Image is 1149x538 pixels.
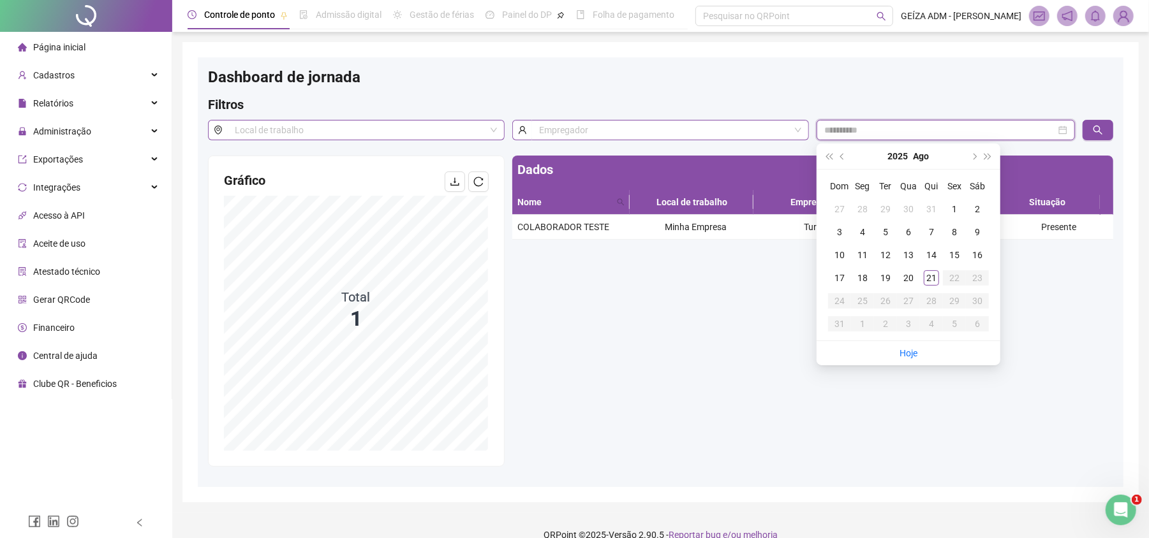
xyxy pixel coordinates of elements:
td: 2025-08-25 [851,289,874,312]
span: Página inicial [33,42,85,52]
span: environment [208,120,228,140]
span: Dados [517,162,553,177]
div: 30 [901,201,916,217]
span: Exportações [33,154,83,164]
span: pushpin [557,11,565,19]
td: 2025-07-30 [897,198,920,221]
span: facebook [28,515,41,528]
span: Controle de ponto [204,10,275,20]
div: 14 [924,247,939,263]
span: COLABORADOR TESTE [517,222,609,232]
div: 11 [855,247,870,263]
span: api [18,211,27,220]
span: Atestado técnico [33,266,100,277]
span: export [18,155,27,164]
span: sync [18,183,27,192]
td: 2025-08-09 [966,221,989,244]
button: year panel [888,143,908,169]
td: Presente [1005,215,1113,240]
td: 2025-08-08 [943,221,966,244]
div: 1 [855,316,870,331]
span: Clube QR - Beneficios [33,379,117,389]
span: lock [18,127,27,136]
td: 2025-08-21 [920,266,943,289]
span: dashboard [486,10,494,19]
td: 2025-07-28 [851,198,874,221]
img: 29244 [1114,6,1133,25]
div: 2 [878,316,893,331]
div: 6 [901,224,916,240]
td: 2025-08-10 [828,244,851,266]
div: 17 [832,270,847,286]
span: Relatórios [33,98,73,108]
span: file-done [299,10,308,19]
span: clock-circle [188,10,196,19]
div: 18 [855,270,870,286]
div: 9 [970,224,985,240]
span: search [877,11,886,21]
span: notification [1062,10,1073,22]
td: 2025-08-06 [897,221,920,244]
th: Empregador [753,190,877,215]
td: 2025-08-05 [874,221,897,244]
span: search [614,193,627,212]
span: dollar [18,323,27,332]
div: 5 [947,316,962,331]
td: 2025-08-31 [828,312,851,335]
span: file [18,99,27,108]
th: Qua [897,175,920,198]
div: 19 [878,270,893,286]
span: Integrações [33,182,80,193]
span: reload [473,177,484,187]
span: home [18,43,27,52]
div: 21 [924,270,939,286]
span: solution [18,267,27,276]
span: audit [18,239,27,248]
span: Dashboard de jornada [208,68,360,86]
span: Gráfico [224,173,265,188]
th: Seg [851,175,874,198]
th: Qui [920,175,943,198]
td: 2025-09-01 [851,312,874,335]
th: Dom [828,175,851,198]
div: 27 [832,201,847,217]
span: search [617,198,625,206]
td: 2025-08-01 [943,198,966,221]
span: pushpin [280,11,288,19]
td: 2025-09-05 [943,312,966,335]
iframe: Intercom live chat [1106,495,1136,525]
td: 2025-09-06 [966,312,989,335]
div: 8 [947,224,962,240]
button: prev-year [836,143,850,169]
div: 24 [832,293,847,309]
div: 3 [901,316,916,331]
span: Cadastros [33,70,75,80]
td: 2025-08-15 [943,244,966,266]
td: 2025-08-28 [920,289,943,312]
button: month panel [914,143,930,169]
div: 27 [901,293,916,309]
th: Sáb [966,175,989,198]
span: book [576,10,585,19]
span: left [135,518,144,527]
div: 25 [855,293,870,309]
span: user-add [18,71,27,80]
span: Administração [33,126,91,136]
div: 4 [855,224,870,240]
td: 2025-08-24 [828,289,851,312]
div: 2 [970,201,985,217]
td: 2025-08-30 [966,289,989,312]
td: 2025-08-22 [943,266,966,289]
span: 1 [1132,495,1142,505]
button: next-year [967,143,981,169]
div: 30 [970,293,985,309]
div: 31 [924,201,939,217]
div: 16 [970,247,985,263]
td: 2025-09-03 [897,312,920,335]
td: 2025-08-29 [943,289,966,312]
span: Nome [517,195,612,209]
div: 13 [901,247,916,263]
div: 22 [947,270,962,286]
td: Turbonet [759,215,885,240]
div: 7 [924,224,939,240]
